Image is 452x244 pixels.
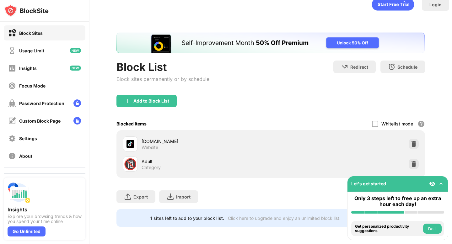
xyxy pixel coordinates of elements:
img: focus-off.svg [8,82,16,90]
img: settings-off.svg [8,135,16,142]
div: Insights [19,66,37,71]
img: password-protection-off.svg [8,99,16,107]
div: 1 sites left to add to your block list. [150,215,224,221]
div: Go Unlimited [8,226,46,236]
div: Adult [142,158,271,165]
div: Block List [116,61,209,73]
div: About [19,153,32,159]
div: Export [133,194,148,199]
div: Click here to upgrade and enjoy an unlimited block list. [228,215,341,221]
div: Block Sites [19,30,43,36]
div: Website [142,145,158,150]
div: Insights [8,206,82,213]
img: lock-menu.svg [73,99,81,107]
img: insights-off.svg [8,64,16,72]
img: new-icon.svg [70,48,81,53]
div: Explore your browsing trends & how you spend your time online [8,214,82,224]
div: Usage Limit [19,48,44,53]
img: favicons [126,140,134,148]
div: [DOMAIN_NAME] [142,138,271,145]
div: 🔞 [124,158,137,171]
img: time-usage-off.svg [8,47,16,55]
div: Password Protection [19,101,64,106]
div: Import [176,194,191,199]
button: Do it [423,224,442,234]
img: lock-menu.svg [73,117,81,125]
div: Redirect [350,64,368,70]
img: logo-blocksite.svg [4,4,49,17]
div: Custom Block Page [19,118,61,124]
div: Get personalized productivity suggestions [355,224,422,233]
div: Block sites permanently or by schedule [116,76,209,82]
div: Only 3 steps left to free up an extra hour each day! [351,195,444,207]
div: Whitelist mode [381,121,413,126]
img: new-icon.svg [70,66,81,71]
div: Focus Mode [19,83,46,88]
div: Let's get started [351,181,386,186]
img: omni-setup-toggle.svg [438,181,444,187]
img: push-insights.svg [8,181,30,204]
div: Add to Block List [133,98,169,103]
img: customize-block-page-off.svg [8,117,16,125]
img: eye-not-visible.svg [429,181,435,187]
div: Login [429,2,442,7]
div: Category [142,165,161,170]
img: block-on.svg [8,29,16,37]
div: Settings [19,136,37,141]
div: Schedule [397,64,417,70]
div: Blocked Items [116,121,147,126]
img: about-off.svg [8,152,16,160]
iframe: Banner [116,33,425,53]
